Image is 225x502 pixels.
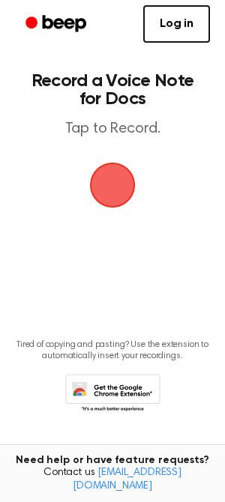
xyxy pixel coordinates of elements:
[9,467,216,493] span: Contact us
[12,339,213,362] p: Tired of copying and pasting? Use the extension to automatically insert your recordings.
[27,72,198,108] h1: Record a Voice Note for Docs
[90,163,135,208] img: Beep Logo
[27,120,198,139] p: Tap to Record.
[143,5,210,43] a: Log in
[15,10,100,39] a: Beep
[73,468,181,492] a: [EMAIL_ADDRESS][DOMAIN_NAME]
